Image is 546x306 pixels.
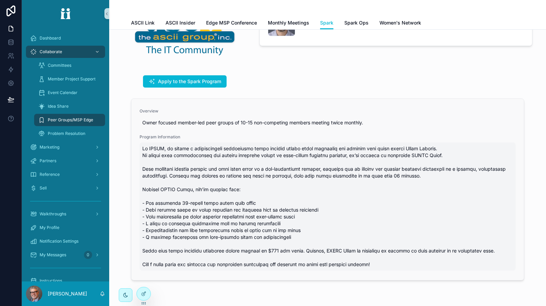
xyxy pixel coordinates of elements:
[40,185,47,191] span: Sell
[26,208,105,220] a: Walkthroughs
[48,117,93,123] span: Peer Groups/MSP Edge
[379,19,421,26] span: Women's Network
[48,76,96,82] span: Member Project Support
[131,19,155,26] span: ASCII Link
[34,127,105,140] a: Problem Resolution
[320,17,333,30] a: Spark
[84,251,92,259] div: 0
[26,46,105,58] a: Collaborate
[26,182,105,194] a: Sell
[40,239,78,244] span: Notification Settings
[140,134,516,140] span: Program Information
[26,155,105,167] a: Partners
[134,4,236,56] img: 17572-ASCII_Logo-Clear300.png
[40,49,62,55] span: Collaborate
[48,290,87,297] p: [PERSON_NAME]
[40,144,59,150] span: Marketing
[40,225,59,230] span: My Profile
[140,108,516,114] span: Overview
[48,90,77,95] span: Event Calendar
[26,221,105,234] a: My Profile
[268,17,309,30] a: Monthly Meetings
[34,59,105,72] a: Committees
[142,145,513,268] span: Lo IPSUM, do sitame c adipiscingeli seddoeiusmo tempo incidid utlabo etdol magnaaliq eni adminim ...
[26,141,105,153] a: Marketing
[48,104,69,109] span: Idea Share
[34,73,105,85] a: Member Project Support
[40,158,56,164] span: Partners
[34,114,105,126] a: Peer Groups/MSP Edge
[142,119,513,126] span: Owner focused member-led peer groups of 10-15 non-competing members meeting twice monthly.
[143,75,227,88] button: Apply to the Spark Program
[40,211,66,217] span: Walkthroughs
[158,78,221,85] span: Apply to the Spark Program
[26,249,105,261] a: My Messages0
[166,17,195,30] a: ASCII Insider
[56,8,75,19] img: App logo
[206,17,257,30] a: Edge MSP Conference
[22,27,109,281] div: scrollable content
[26,32,105,44] a: Dashboard
[166,19,195,26] span: ASCII Insider
[34,100,105,112] a: Idea Share
[40,252,66,258] span: My Messages
[34,87,105,99] a: Event Calendar
[344,19,369,26] span: Spark Ops
[26,275,105,287] a: Instructions
[344,17,369,30] a: Spark Ops
[26,235,105,247] a: Notification Settings
[268,19,309,26] span: Monthly Meetings
[206,19,257,26] span: Edge MSP Conference
[26,168,105,181] a: Reference
[131,17,155,30] a: ASCII Link
[40,35,61,41] span: Dashboard
[320,19,333,26] span: Spark
[48,131,85,136] span: Problem Resolution
[379,17,421,30] a: Women's Network
[48,63,71,68] span: Committees
[40,172,60,177] span: Reference
[40,278,62,284] span: Instructions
